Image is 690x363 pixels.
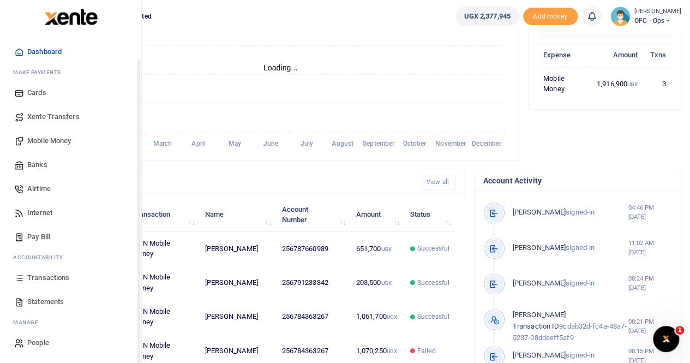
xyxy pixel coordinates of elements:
li: M [9,314,133,331]
td: [PERSON_NAME] [199,232,275,266]
td: 256791233342 [275,266,350,300]
td: MTN Mobile Money [126,232,199,266]
span: Statements [27,296,64,307]
span: Xente Transfers [27,111,80,122]
p: signed-in [513,350,628,361]
span: [PERSON_NAME] [513,208,566,216]
a: View all [422,175,456,189]
tspan: September [363,140,395,147]
a: Statements [9,290,133,314]
span: Pay Bill [27,231,50,242]
span: Dashboard [27,46,62,57]
h4: Account Activity [483,175,672,187]
a: Internet [9,201,133,225]
span: [PERSON_NAME] [513,243,566,252]
span: Transaction ID [513,322,559,330]
span: anage [19,318,39,326]
td: 1,916,900 [591,67,644,100]
th: Amount [591,43,644,67]
span: Internet [27,207,52,218]
td: 1,061,700 [350,300,404,334]
small: 08:24 PM [DATE] [628,274,672,293]
span: countability [21,253,63,261]
small: UGX [387,314,397,320]
span: UGX 2,377,945 [464,11,510,22]
td: 651,700 [350,232,404,266]
span: Failed [417,346,436,356]
td: MTN Mobile Money [126,300,199,334]
span: OFC - Ops [634,16,681,26]
th: Name: activate to sort column ascending [199,198,275,231]
a: Airtime [9,177,133,201]
a: People [9,331,133,355]
span: ake Payments [19,68,61,76]
iframe: Intercom live chat [653,326,679,352]
tspan: June [263,140,278,147]
a: Mobile Money [9,129,133,153]
img: logo-large [45,9,98,25]
a: Banks [9,153,133,177]
tspan: October [403,140,427,147]
small: UGX [381,246,391,252]
span: [PERSON_NAME] [513,279,566,287]
th: Amount: activate to sort column ascending [350,198,404,231]
td: Mobile Money [537,67,591,100]
p: signed-in [513,207,628,218]
a: Transactions [9,266,133,290]
span: People [27,337,49,348]
tspan: November [435,140,466,147]
span: Successful [417,243,449,253]
p: signed-in [513,242,628,254]
td: 256784363267 [275,300,350,334]
tspan: December [472,140,502,147]
th: Account Number: activate to sort column ascending [275,198,350,231]
span: [PERSON_NAME] [513,311,566,319]
th: Status: activate to sort column ascending [404,198,456,231]
li: Wallet ballance [451,7,523,26]
a: Cards [9,81,133,105]
small: UGX [381,280,391,286]
a: Xente Transfers [9,105,133,129]
td: 3 [644,67,672,100]
td: 203,500 [350,266,404,300]
p: 9cdab32d-fc4a-48a7-5237-08ddeeff5af9 [513,310,628,343]
small: UGX [387,348,397,354]
th: Txns [644,43,672,67]
img: profile-user [610,7,630,26]
td: 256787660989 [275,232,350,266]
h4: Recent Transactions [51,176,413,188]
tspan: May [228,140,241,147]
small: 08:21 PM [DATE] [628,317,672,336]
span: [PERSON_NAME] [513,351,566,359]
small: UGX [627,81,638,87]
a: Dashboard [9,40,133,64]
small: 11:02 AM [DATE] [628,239,672,257]
li: M [9,64,133,81]
small: [PERSON_NAME] [634,7,681,16]
td: [PERSON_NAME] [199,266,275,300]
a: profile-user [PERSON_NAME] OFC - Ops [610,7,681,26]
span: Add money [523,8,578,26]
p: signed-in [513,278,628,289]
li: Toup your wallet [523,8,578,26]
td: MTN Mobile Money [126,266,199,300]
span: Cards [27,87,46,98]
tspan: March [153,140,172,147]
span: Successful [417,278,449,288]
text: Loading... [263,63,298,72]
tspan: April [191,140,206,147]
span: Airtime [27,183,51,194]
tspan: July [300,140,313,147]
span: Banks [27,159,47,170]
a: UGX 2,377,945 [455,7,518,26]
a: Add money [523,11,578,20]
td: [PERSON_NAME] [199,300,275,334]
th: Expense [537,43,591,67]
th: Transaction: activate to sort column ascending [126,198,199,231]
span: 1 [675,326,684,335]
span: Transactions [27,272,69,283]
a: logo-small logo-large logo-large [44,12,98,20]
span: Successful [417,312,449,322]
span: Mobile Money [27,135,71,146]
small: 04:46 PM [DATE] [628,203,672,222]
